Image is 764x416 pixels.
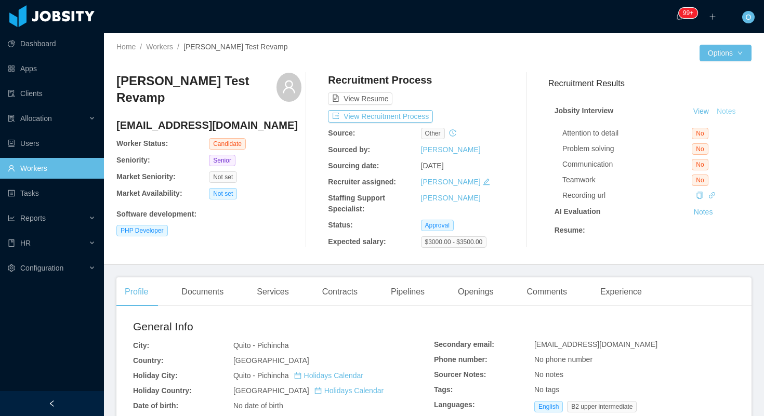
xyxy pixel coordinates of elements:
[116,210,196,218] b: Software development :
[8,214,15,222] i: icon: line-chart
[709,13,716,20] i: icon: plus
[676,13,683,20] i: icon: bell
[8,83,96,104] a: icon: auditClients
[8,33,96,54] a: icon: pie-chartDashboard
[696,190,703,201] div: Copy
[534,401,563,412] span: English
[328,112,433,120] a: icon: exportView Recruitment Process
[294,372,301,379] i: icon: calendar
[692,128,708,139] span: No
[233,371,363,380] span: Quito - Pichincha
[20,114,52,123] span: Allocation
[209,155,235,166] span: Senior
[133,318,434,335] h2: General Info
[708,192,716,199] i: icon: link
[8,133,96,154] a: icon: robotUsers
[434,355,488,364] b: Phone number:
[434,370,486,379] b: Sourcer Notes:
[421,128,445,139] span: other
[116,189,182,197] b: Market Availability:
[133,356,163,365] b: Country:
[434,385,453,394] b: Tags:
[314,277,366,306] div: Contracts
[8,264,15,272] i: icon: setting
[8,239,15,247] i: icon: book
[421,178,481,186] a: [PERSON_NAME]
[421,220,454,231] span: Approval
[692,159,708,170] span: No
[383,277,433,306] div: Pipelines
[449,129,456,137] i: icon: history
[8,158,96,179] a: icon: userWorkers
[116,277,156,306] div: Profile
[233,341,289,350] span: Quito - Pichincha
[209,188,237,199] span: Not set
[328,178,396,186] b: Recruiter assigned:
[209,138,246,150] span: Candidate
[534,370,563,379] span: No notes
[20,239,31,247] span: HR
[548,77,752,90] h3: Recruitment Results
[592,277,650,306] div: Experience
[434,400,475,409] b: Languages:
[421,236,487,248] span: $3000.00 - $3500.00
[534,340,657,348] span: [EMAIL_ADDRESS][DOMAIN_NAME]
[450,277,502,306] div: Openings
[562,190,692,201] div: Recording url
[209,171,237,183] span: Not set
[562,143,692,154] div: Problem solving
[328,237,386,246] b: Expected salary:
[248,277,297,306] div: Services
[690,206,717,219] button: Notes
[483,178,490,185] i: icon: edit
[534,355,592,364] span: No phone number
[146,43,173,51] a: Workers
[679,8,697,18] sup: 1655
[116,225,168,236] span: PHP Developer
[555,226,585,234] strong: Resume :
[328,129,355,137] b: Source:
[696,192,703,199] i: icon: copy
[8,115,15,122] i: icon: solution
[328,110,433,123] button: icon: exportView Recruitment Process
[713,105,740,118] button: Notes
[562,175,692,185] div: Teamwork
[20,264,63,272] span: Configuration
[708,191,716,199] a: icon: link
[534,384,735,395] div: No tags
[183,43,287,51] span: [PERSON_NAME] Test Revamp
[173,277,232,306] div: Documents
[519,277,575,306] div: Comments
[328,92,392,105] button: icon: file-textView Resume
[555,207,601,216] strong: AI Evaluation
[140,43,142,51] span: /
[555,106,614,115] strong: Jobsity Interview
[692,143,708,155] span: No
[314,387,322,394] i: icon: calendar
[562,128,692,139] div: Attention to detail
[421,145,481,154] a: [PERSON_NAME]
[294,371,363,380] a: icon: calendarHolidays Calendar
[690,107,713,115] a: View
[133,386,192,395] b: Holiday Country:
[692,175,708,186] span: No
[20,214,46,222] span: Reports
[116,118,301,132] h4: [EMAIL_ADDRESS][DOMAIN_NAME]
[8,58,96,79] a: icon: appstoreApps
[233,401,283,410] span: No date of birth
[116,73,276,106] h3: [PERSON_NAME] Test Revamp
[328,162,379,170] b: Sourcing date:
[746,11,752,23] span: O
[567,401,637,412] span: B2 upper intermediate
[233,386,384,395] span: [GEOGRAPHIC_DATA]
[233,356,309,365] span: [GEOGRAPHIC_DATA]
[116,156,150,164] b: Seniority:
[328,221,352,229] b: Status:
[328,145,370,154] b: Sourced by:
[700,45,752,61] button: Optionsicon: down
[328,194,385,213] b: Staffing Support Specialist:
[177,43,179,51] span: /
[8,183,96,204] a: icon: profileTasks
[133,341,149,350] b: City:
[562,159,692,170] div: Communication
